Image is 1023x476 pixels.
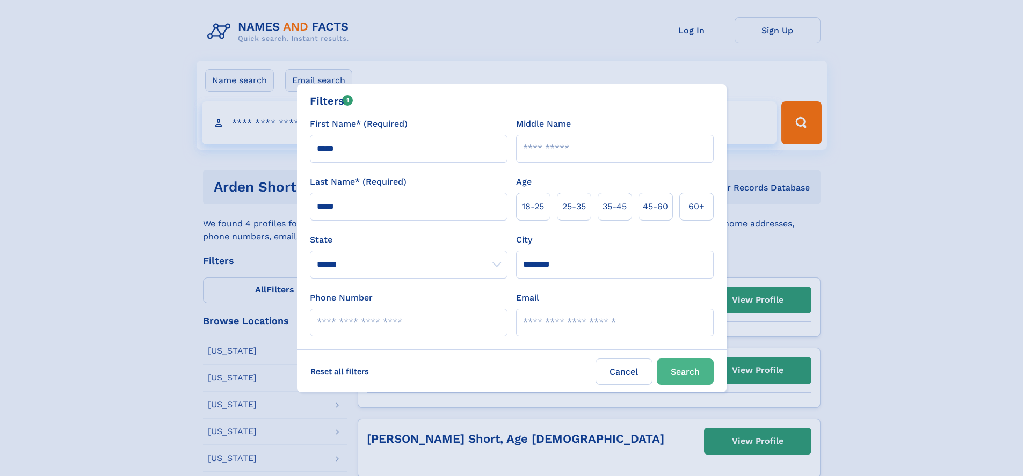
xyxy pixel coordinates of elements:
span: 25‑35 [562,200,586,213]
label: Last Name* (Required) [310,175,407,188]
label: Reset all filters [303,358,376,384]
label: Cancel [596,358,652,385]
label: First Name* (Required) [310,118,408,130]
label: Middle Name [516,118,571,130]
span: 45‑60 [643,200,668,213]
label: Age [516,175,532,188]
label: Email [516,291,539,304]
label: Phone Number [310,291,373,304]
label: City [516,233,532,246]
label: State [310,233,507,246]
span: 60+ [688,200,705,213]
span: 18‑25 [522,200,544,213]
button: Search [657,358,714,385]
span: 35‑45 [603,200,627,213]
div: Filters [310,93,353,109]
